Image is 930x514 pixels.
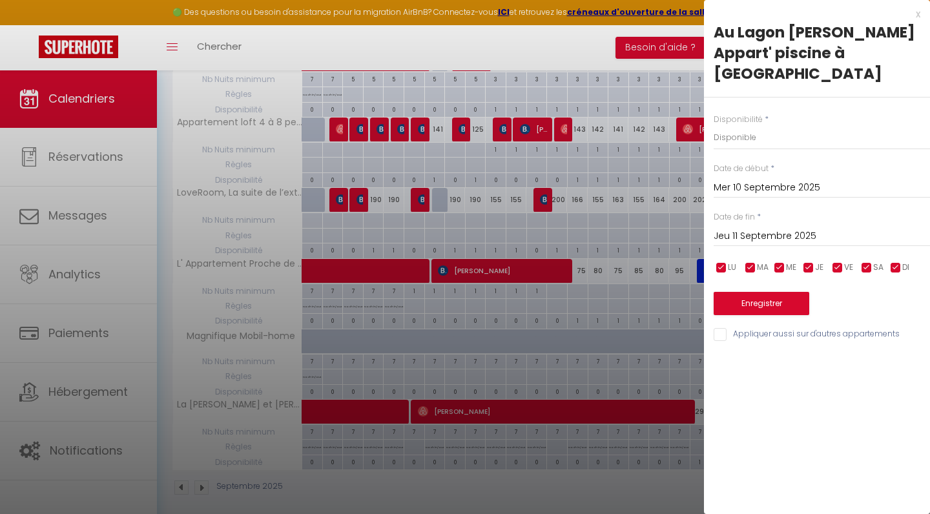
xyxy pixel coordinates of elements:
[10,5,49,44] button: Ouvrir le widget de chat LiveChat
[714,114,763,126] label: Disponibilité
[902,262,909,274] span: DI
[875,456,920,504] iframe: Chat
[714,211,755,223] label: Date de fin
[728,262,736,274] span: LU
[714,22,920,84] div: Au Lagon [PERSON_NAME] Appart' piscine à [GEOGRAPHIC_DATA]
[873,262,883,274] span: SA
[757,262,769,274] span: MA
[714,163,769,175] label: Date de début
[704,6,920,22] div: x
[786,262,796,274] span: ME
[714,292,809,315] button: Enregistrer
[844,262,853,274] span: VE
[815,262,823,274] span: JE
